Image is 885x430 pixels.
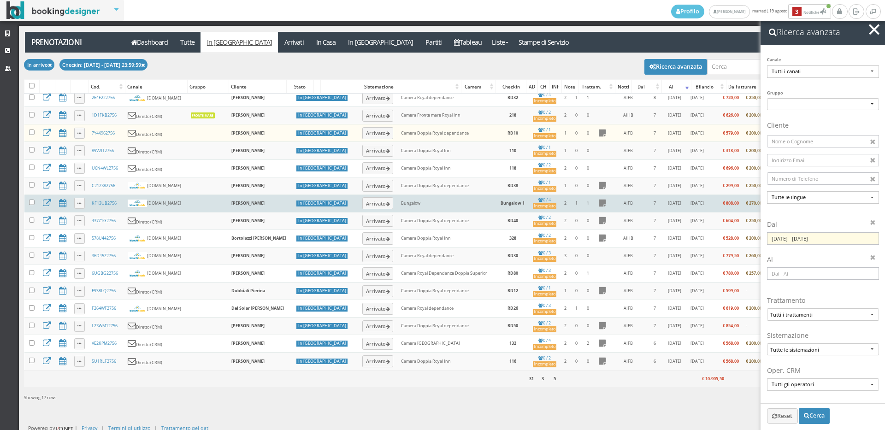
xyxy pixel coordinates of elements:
td: AIFB [610,283,646,300]
button: Arrivato [362,250,393,262]
b: € 200,00 [746,165,762,171]
img: bianchihotels.svg [128,182,147,189]
td: Diretto (CRM) [124,283,187,300]
div: In [GEOGRAPHIC_DATA] [296,253,348,259]
img: BookingDesigner.com [6,1,100,19]
a: Liste [488,32,512,53]
td: [DOMAIN_NAME] [124,177,187,194]
div: In [GEOGRAPHIC_DATA] [296,200,348,206]
label: Canale [767,57,781,63]
a: 0 / 4Incompleto [533,92,556,104]
div: Da Fatturare [726,80,761,93]
b: € 720,00 [723,94,739,100]
td: 0 [571,142,582,159]
b: RD80 [507,270,518,276]
td: 7 [646,142,663,159]
b: € 696,00 [723,165,739,171]
a: L23WM12756 [92,323,118,329]
td: 7 [646,107,663,124]
td: 0 [571,265,582,283]
a: 7Y4X962756 [92,130,115,136]
td: Camera Doppia Royal dependance [397,212,496,230]
div: Canale [125,80,187,93]
div: Sistemazione [362,80,461,93]
button: Arrivato [362,338,393,350]
div: Incompleto [533,361,556,367]
a: Stampe di Servizio [513,32,575,53]
td: [DOMAIN_NAME] [124,230,187,247]
div: INF [549,80,561,93]
h2: Ricerca avanzata [761,19,885,46]
h4: Al [767,255,879,263]
td: [DATE] [686,142,708,159]
input: Cerca [707,59,781,74]
td: 0 [582,124,594,142]
b: [PERSON_NAME] [231,253,265,259]
div: Incompleto [533,344,556,350]
div: Notti [615,80,631,93]
td: Camera Doppia Royal Inn [397,230,496,247]
button: Arrivato [362,303,393,315]
td: 0 [582,212,594,230]
div: Al [662,80,691,93]
td: Camera Royal Dependance Doppia Superior [397,265,496,283]
b: [PERSON_NAME] [231,147,265,153]
div: In [GEOGRAPHIC_DATA] [296,95,348,101]
td: AIFB [610,177,646,194]
a: F9S8LQ2756 [92,288,116,294]
h4: Dal [767,220,879,228]
b: € 808,00 [723,200,739,206]
input: Numero di Telefono [767,172,879,185]
b: € 200,00 [746,112,762,118]
a: Profilo [671,5,704,18]
td: [DATE] [663,177,686,194]
div: Incompleto [533,326,556,332]
a: 0 / 3Incompleto [533,302,556,315]
td: AIFB [610,212,646,230]
a: 5U1RLF2756 [92,358,116,364]
td: [DATE] [686,265,708,283]
label: Gruppo [767,90,783,96]
td: 0 [571,283,582,300]
a: 0 / 3Incompleto [533,267,556,280]
div: In [GEOGRAPHIC_DATA] [296,165,348,171]
img: bianchihotels.svg [128,94,147,102]
button: Arrivato [362,162,393,174]
a: 89V2I12756 [92,147,114,153]
a: 0 / 2Incompleto [533,162,556,174]
td: Bungalow [397,194,496,212]
b: 110 [509,147,516,153]
td: [DATE] [686,194,708,212]
div: Stato [287,80,313,93]
td: 1 [571,194,582,212]
button: Arrivato [362,215,393,227]
div: Incompleto [533,238,556,244]
td: AIFB [610,159,646,177]
a: Arrivati [278,32,310,53]
td: [DATE] [663,124,686,142]
b: [PERSON_NAME] [231,112,265,118]
div: Incompleto [533,221,556,227]
div: Incompleto [533,309,556,315]
td: 1 [582,89,594,107]
span: Tutte le sistemazioni [770,346,868,353]
a: 6UGBG22756 [92,270,118,276]
div: Checkin [496,80,525,93]
td: 0 [571,124,582,142]
td: 0 [571,230,582,247]
b: RD10 [507,130,518,136]
td: 2 [560,159,571,177]
td: [DATE] [663,265,686,283]
td: 0 [582,142,594,159]
b: € 779,50 [723,253,739,259]
b: 3 [792,7,802,17]
b: Bortolazzi [PERSON_NAME] [231,235,286,241]
b: € 200,00 [746,147,762,153]
button: Tutte le sistemazioni [767,343,879,355]
td: Camera Doppia Royal dependance [397,124,496,142]
button: Arrivato [362,145,393,157]
td: [DATE] [663,159,686,177]
div: Incompleto [533,168,556,174]
a: 0 / 2Incompleto [533,355,556,367]
td: 1 [582,265,594,283]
